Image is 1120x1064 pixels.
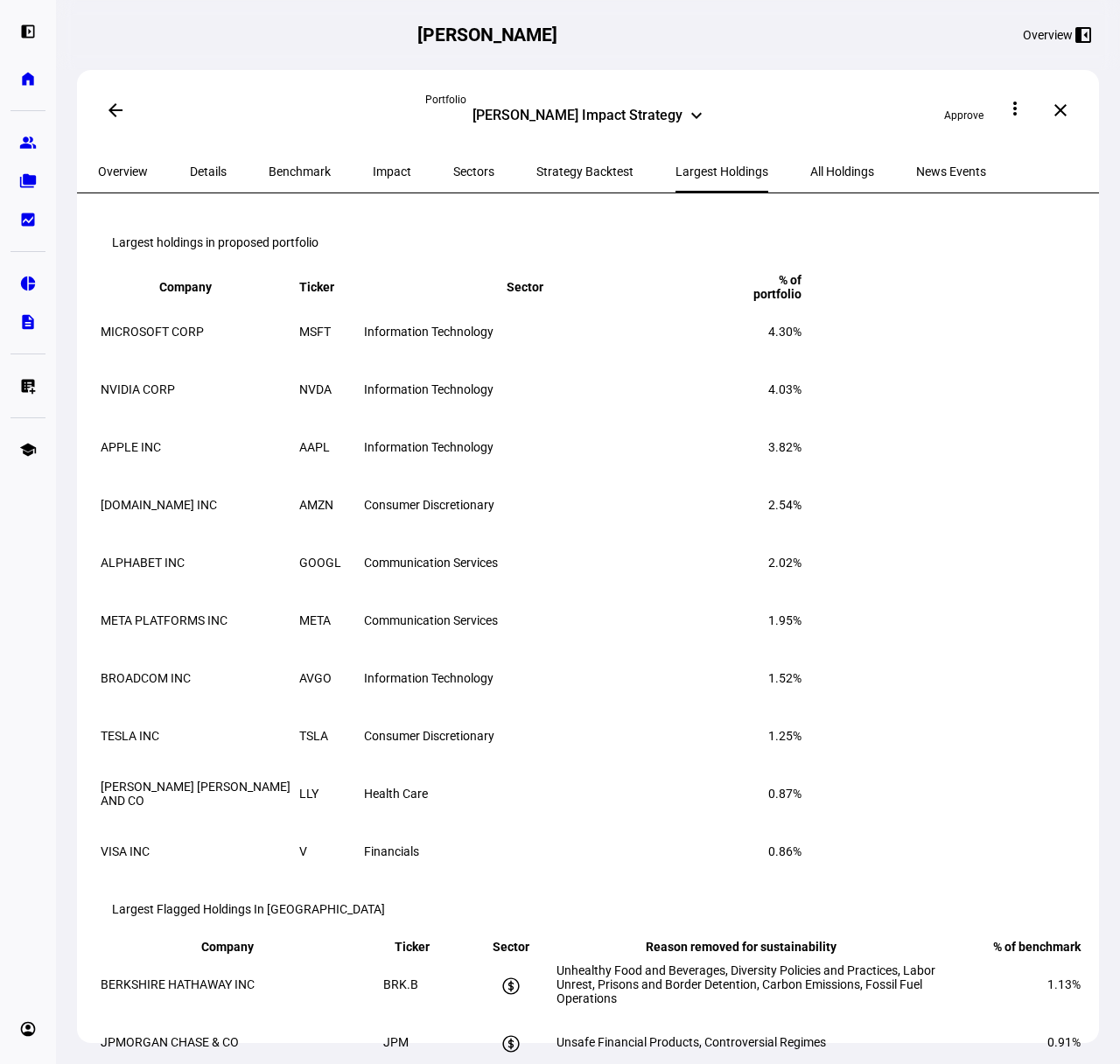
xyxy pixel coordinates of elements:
span: % of portfolio [716,273,801,301]
eth-data-table-title: Largest holdings in proposed portfolio [112,235,318,249]
span: Unhealthy Food and Beverages, Diversity Policies and Practices, Labor Unrest, Prisons and Border ... [556,963,935,1005]
mat-icon: left_panel_close [1073,24,1094,45]
span: [DOMAIN_NAME] INC [101,498,217,512]
span: Sectors [453,165,494,178]
span: JPM [383,1035,409,1049]
span: TESLA INC [101,729,159,743]
span: Financials [364,844,419,858]
span: 1.13% [1047,977,1081,991]
span: Reason removed for sustainability [646,940,863,954]
span: 2.02% [768,556,801,570]
mat-icon: arrow_back [105,100,126,121]
a: description [10,304,45,339]
span: MSFT [299,325,331,339]
span: 1.52% [768,671,801,685]
span: 4.03% [768,382,801,396]
span: Company [201,940,280,954]
span: Sector [507,280,570,294]
a: folder_copy [10,164,45,199]
eth-mat-symbol: description [19,313,37,331]
span: BERKSHIRE HATHAWAY INC [101,977,255,991]
span: Health Care [364,787,428,801]
span: 4.30% [768,325,801,339]
span: 3.82% [768,440,801,454]
span: 1.25% [768,729,801,743]
eth-mat-symbol: school [19,441,37,458]
span: Details [190,165,227,178]
span: BRK.B [383,977,418,991]
span: Impact [373,165,411,178]
span: MICROSOFT CORP [101,325,204,339]
a: home [10,61,45,96]
div: Portfolio [425,93,752,107]
span: Unsafe Financial Products, Controversial Regimes [556,1035,826,1049]
span: 0.91% [1047,1035,1081,1049]
span: META PLATFORMS INC [101,613,227,627]
h2: [PERSON_NAME] [417,24,557,45]
span: META [299,613,331,627]
span: 0.87% [768,787,801,801]
div: [PERSON_NAME] Impact Strategy [472,107,682,128]
span: AVGO [299,671,332,685]
span: ALPHABET INC [101,556,185,570]
span: GOOGL [299,556,341,570]
eth-mat-symbol: group [19,134,37,151]
eth-mat-symbol: left_panel_open [19,23,37,40]
span: Consumer Discretionary [364,729,494,743]
span: Communication Services [364,556,498,570]
mat-icon: close [1050,100,1071,121]
mat-icon: more_vert [1004,98,1025,119]
span: Approve [944,109,983,122]
span: AMZN [299,498,333,512]
eth-data-table-title: Largest Flagged Holdings In [GEOGRAPHIC_DATA] [112,902,385,916]
span: AAPL [299,440,330,454]
button: Overview [1009,21,1106,49]
span: % of benchmark [967,940,1081,954]
mat-icon: keyboard_arrow_down [686,105,707,126]
eth-mat-symbol: list_alt_add [19,377,37,395]
a: group [10,125,45,160]
span: Communication Services [364,613,498,627]
span: Information Technology [364,382,493,396]
span: Ticker [395,940,456,954]
a: bid_landscape [10,202,45,237]
eth-mat-symbol: home [19,70,37,87]
span: 2.54% [768,498,801,512]
span: V [299,844,307,858]
span: Benchmark [269,165,331,178]
div: Overview [1023,28,1073,42]
span: Consumer Discretionary [364,498,494,512]
span: Ticker [299,280,360,294]
a: pie_chart [10,266,45,301]
eth-mat-symbol: bid_landscape [19,211,37,228]
span: 0.86% [768,844,801,858]
span: NVDA [299,382,332,396]
span: LLY [299,787,318,801]
eth-mat-symbol: pie_chart [19,275,37,292]
span: APPLE INC [101,440,161,454]
span: Information Technology [364,671,493,685]
span: Information Technology [364,440,493,454]
span: Overview [98,165,148,178]
eth-mat-symbol: folder_copy [19,172,37,190]
span: BROADCOM INC [101,671,191,685]
span: News Events [916,165,986,178]
eth-mat-symbol: account_circle [19,1020,37,1038]
span: NVIDIA CORP [101,382,175,396]
span: TSLA [299,729,328,743]
span: Company [159,280,238,294]
button: Approve [930,101,997,129]
span: Largest Holdings [675,165,768,178]
span: Information Technology [364,325,493,339]
span: 1.95% [768,613,801,627]
span: JPMORGAN CHASE & CO [101,1035,239,1049]
span: VISA INC [101,844,150,858]
span: [PERSON_NAME] [PERSON_NAME] AND CO [101,780,290,808]
span: All Holdings [810,165,874,178]
span: Strategy Backtest [536,165,633,178]
span: Sector [479,940,542,954]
